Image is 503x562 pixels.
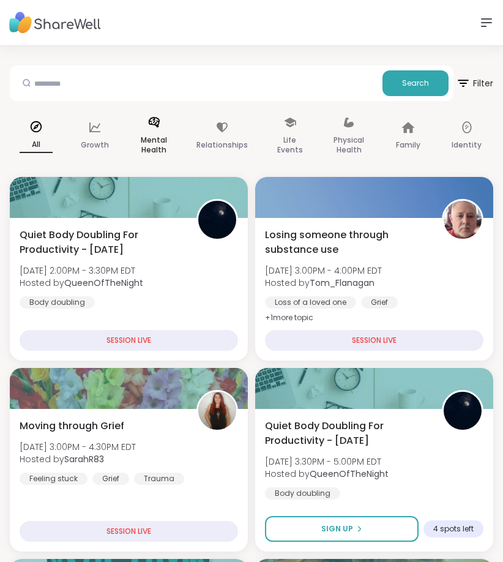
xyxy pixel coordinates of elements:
p: All [20,137,53,153]
span: Moving through Grief [20,419,124,433]
button: Search [382,70,449,96]
span: [DATE] 3:00PM - 4:30PM EDT [20,441,136,453]
div: SESSION LIVE [20,521,238,542]
div: Body doubling [20,296,95,309]
div: Grief [361,296,398,309]
p: Mental Health [138,133,171,157]
span: Filter [456,69,493,98]
p: Relationships [196,138,248,152]
span: [DATE] 3:30PM - 5:00PM EDT [265,455,389,468]
span: Quiet Body Doubling For Productivity - [DATE] [265,419,428,448]
p: Physical Health [332,133,365,157]
span: Hosted by [20,277,143,289]
span: Hosted by [265,277,382,289]
span: 4 spots left [433,524,474,534]
div: Loss of a loved one [265,296,356,309]
span: Hosted by [20,453,136,465]
div: Trauma [134,473,184,485]
img: Tom_Flanagan [444,201,482,239]
span: [DATE] 3:00PM - 4:00PM EDT [265,264,382,277]
b: Tom_Flanagan [310,277,374,289]
img: QueenOfTheNight [198,201,236,239]
img: SarahR83 [198,392,236,430]
div: Body doubling [265,487,340,500]
button: Sign Up [265,516,419,542]
p: Family [396,138,420,152]
button: Filter [456,66,493,101]
div: Feeling stuck [20,473,88,485]
div: SESSION LIVE [265,330,483,351]
div: Grief [92,473,129,485]
img: ShareWell Nav Logo [9,6,101,40]
div: SESSION LIVE [20,330,238,351]
span: Losing someone through substance use [265,228,428,257]
img: QueenOfTheNight [444,392,482,430]
span: Search [402,78,429,89]
span: [DATE] 2:00PM - 3:30PM EDT [20,264,143,277]
b: QueenOfTheNight [64,277,143,289]
p: Growth [81,138,109,152]
b: QueenOfTheNight [310,468,389,480]
span: Sign Up [321,523,353,534]
p: Identity [452,138,482,152]
b: SarahR83 [64,453,104,465]
span: Quiet Body Doubling For Productivity - [DATE] [20,228,183,257]
p: Life Events [274,133,307,157]
span: Hosted by [265,468,389,480]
